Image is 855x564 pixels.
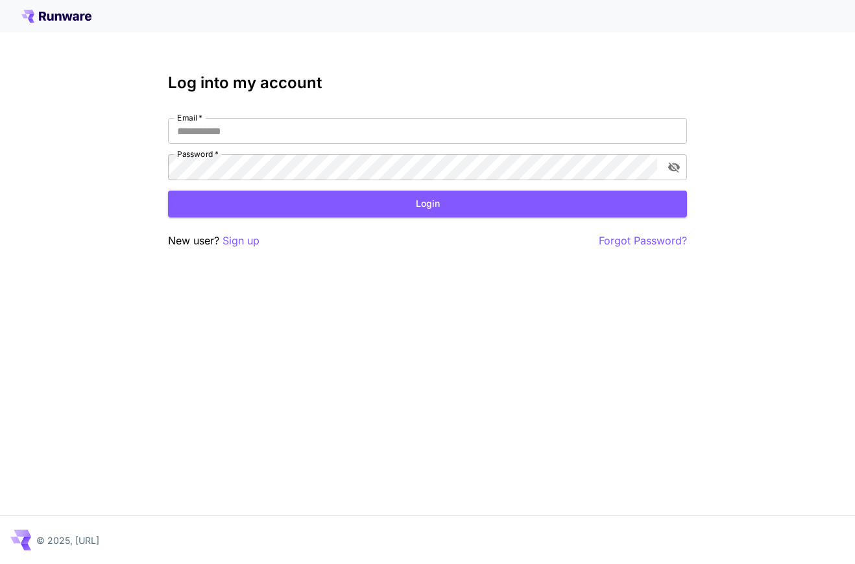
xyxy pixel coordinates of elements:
button: Login [168,191,687,217]
label: Password [177,148,219,159]
p: New user? [168,233,259,249]
button: Sign up [223,233,259,249]
p: © 2025, [URL] [36,534,99,547]
button: Forgot Password? [599,233,687,249]
label: Email [177,112,202,123]
button: toggle password visibility [662,156,686,179]
h3: Log into my account [168,74,687,92]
